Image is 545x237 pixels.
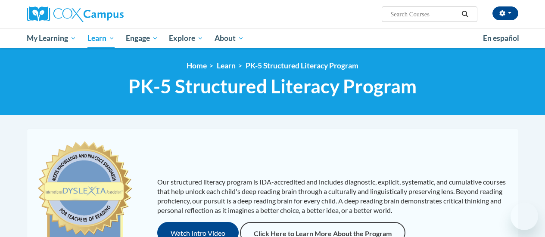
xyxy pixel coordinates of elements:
[389,9,458,19] input: Search Courses
[492,6,518,20] button: Account Settings
[27,6,124,22] img: Cox Campus
[120,28,164,48] a: Engage
[22,28,82,48] a: My Learning
[477,29,525,47] a: En español
[128,75,417,98] span: PK-5 Structured Literacy Program
[209,28,249,48] a: About
[458,9,471,19] button: Search
[511,203,538,230] iframe: Button to launch messaging window
[21,28,525,48] div: Main menu
[82,28,120,48] a: Learn
[483,34,519,43] span: En español
[87,33,115,43] span: Learn
[27,6,182,22] a: Cox Campus
[163,28,209,48] a: Explore
[27,33,76,43] span: My Learning
[187,61,207,70] a: Home
[169,33,203,43] span: Explore
[126,33,158,43] span: Engage
[157,177,510,215] p: Our structured literacy program is IDA-accredited and includes diagnostic, explicit, systematic, ...
[217,61,236,70] a: Learn
[246,61,358,70] a: PK-5 Structured Literacy Program
[215,33,244,43] span: About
